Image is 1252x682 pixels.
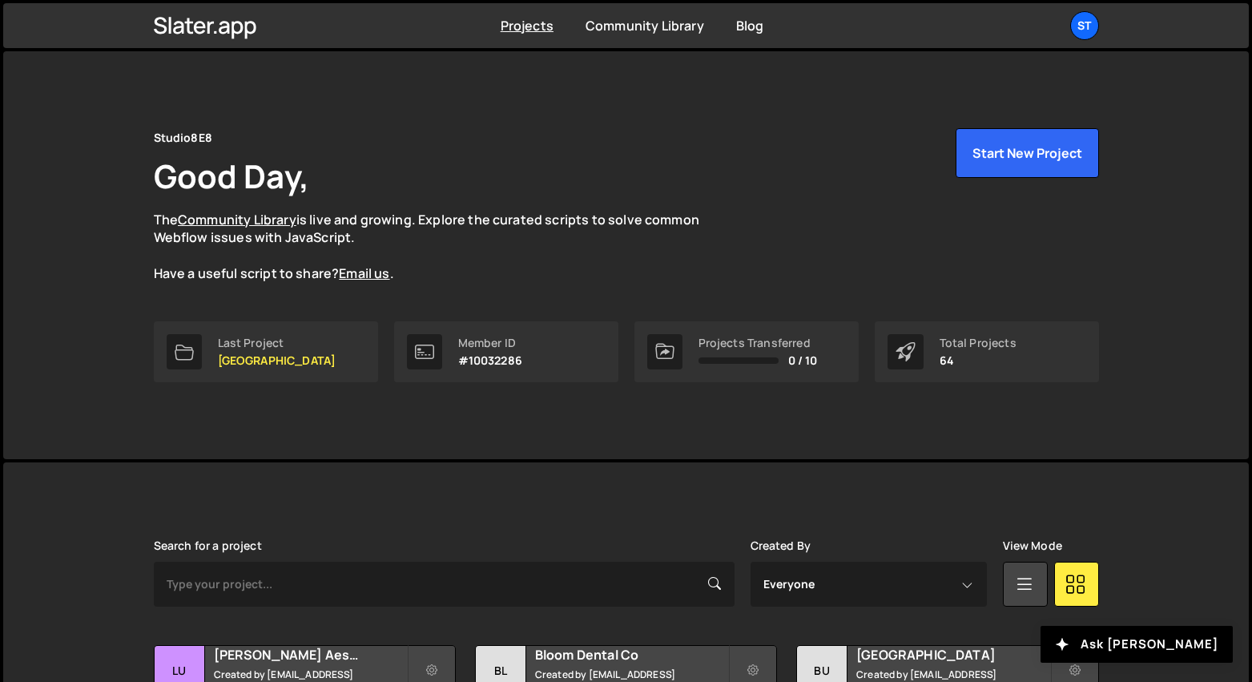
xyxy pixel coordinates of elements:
h2: [GEOGRAPHIC_DATA] [856,646,1049,664]
p: [GEOGRAPHIC_DATA] [218,354,336,367]
p: #10032286 [458,354,522,367]
p: 64 [940,354,1016,367]
a: Email us [339,264,389,282]
h2: Bloom Dental Co [535,646,728,664]
button: Start New Project [956,128,1099,178]
a: Projects [501,17,554,34]
div: Last Project [218,337,336,349]
a: Community Library [178,211,296,228]
div: Projects Transferred [698,337,818,349]
a: St [1070,11,1099,40]
div: Studio8E8 [154,128,212,147]
h1: Good Day, [154,154,309,198]
label: Created By [751,539,811,552]
input: Type your project... [154,562,735,607]
button: Ask [PERSON_NAME] [1041,626,1233,663]
a: Community Library [586,17,704,34]
label: Search for a project [154,539,262,552]
label: View Mode [1003,539,1062,552]
span: 0 / 10 [788,354,818,367]
div: Member ID [458,337,522,349]
div: Total Projects [940,337,1016,349]
a: Last Project [GEOGRAPHIC_DATA] [154,321,378,382]
h2: [PERSON_NAME] Aesthetic [214,646,407,664]
a: Blog [736,17,764,34]
p: The is live and growing. Explore the curated scripts to solve common Webflow issues with JavaScri... [154,211,731,283]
